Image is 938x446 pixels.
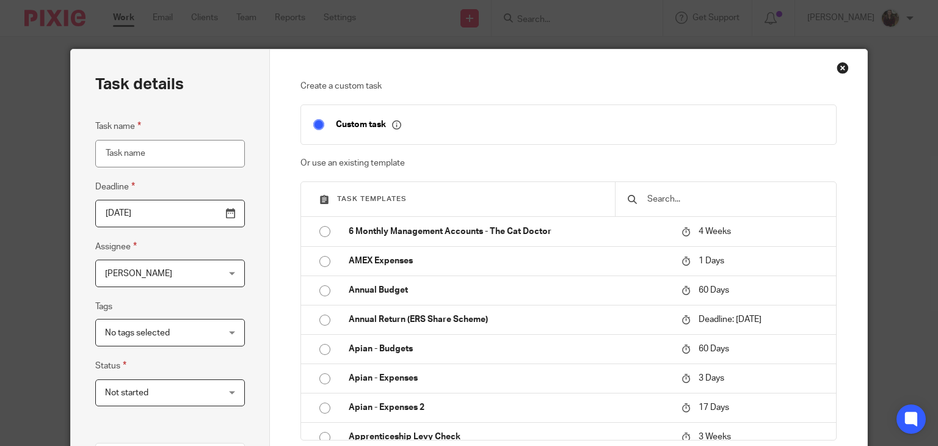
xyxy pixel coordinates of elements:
p: Apian - Expenses 2 [349,401,669,414]
span: 3 Days [699,374,724,382]
label: Deadline [95,180,135,194]
p: Custom task [336,119,401,130]
input: Pick a date [95,200,245,227]
span: 60 Days [699,345,729,353]
label: Task name [95,119,141,133]
span: 4 Weeks [699,227,731,236]
h2: Task details [95,74,184,95]
span: 17 Days [699,403,729,412]
p: Annual Budget [349,284,669,296]
p: Apian - Expenses [349,372,669,384]
p: Create a custom task [300,80,837,92]
p: Or use an existing template [300,157,837,169]
p: Apian - Budgets [349,343,669,355]
span: Deadline: [DATE] [699,315,762,324]
label: Tags [95,301,112,313]
span: [PERSON_NAME] [105,269,172,278]
span: Not started [105,389,148,397]
p: AMEX Expenses [349,255,669,267]
span: 1 Days [699,257,724,265]
label: Status [95,359,126,373]
input: Search... [646,192,824,206]
span: Task templates [337,196,407,202]
p: Apprenticeship Levy Check [349,431,669,443]
input: Task name [95,140,245,167]
span: No tags selected [105,329,170,337]
p: 6 Monthly Management Accounts - The Cat Doctor [349,225,669,238]
span: 3 Weeks [699,433,731,441]
p: Annual Return (ERS Share Scheme) [349,313,669,326]
div: Close this dialog window [837,62,849,74]
span: 60 Days [699,286,729,294]
label: Assignee [95,239,137,254]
